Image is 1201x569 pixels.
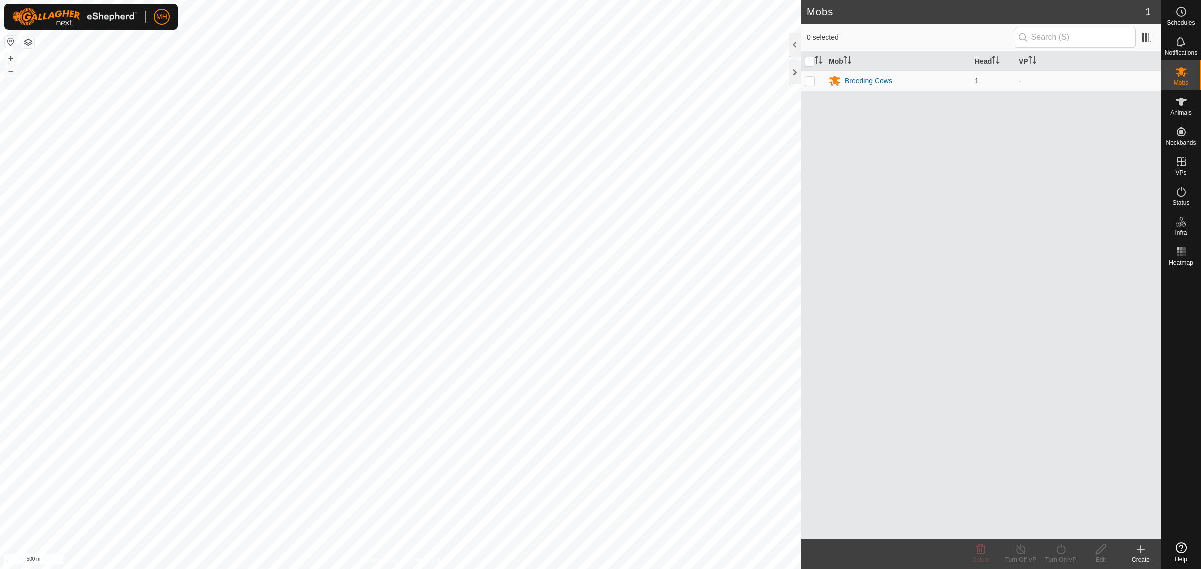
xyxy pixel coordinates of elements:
span: Infra [1175,230,1187,236]
a: Privacy Policy [361,556,398,565]
div: Create [1121,555,1161,564]
h2: Mobs [807,6,1145,18]
span: Neckbands [1166,140,1196,146]
span: Status [1172,200,1189,206]
th: VP [1015,52,1161,71]
span: Help [1175,556,1187,562]
span: Mobs [1174,80,1188,86]
th: Head [971,52,1015,71]
div: Turn Off VP [1001,555,1041,564]
p-sorticon: Activate to sort [815,57,823,65]
input: Search (S) [1015,27,1136,48]
img: Gallagher Logo [12,8,137,26]
button: Map Layers [22,36,34,48]
div: Edit [1081,555,1121,564]
span: 0 selected [807,32,1015,43]
span: 1 [1145,4,1151,19]
div: Breeding Cows [845,76,892,86]
button: + [5,52,17,64]
a: Contact Us [410,556,440,565]
span: Schedules [1167,20,1195,26]
span: Animals [1170,110,1192,116]
td: - [1015,71,1161,91]
p-sorticon: Activate to sort [992,57,1000,65]
span: Heatmap [1169,260,1193,266]
button: Reset Map [5,36,17,48]
button: – [5,65,17,77]
div: Turn On VP [1041,555,1081,564]
a: Help [1161,538,1201,566]
p-sorticon: Activate to sort [1028,57,1036,65]
span: Delete [972,556,990,563]
th: Mob [825,52,971,71]
span: MH [156,12,167,22]
span: Notifications [1165,50,1197,56]
span: VPs [1175,170,1186,176]
span: 1 [975,77,979,85]
p-sorticon: Activate to sort [843,57,851,65]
